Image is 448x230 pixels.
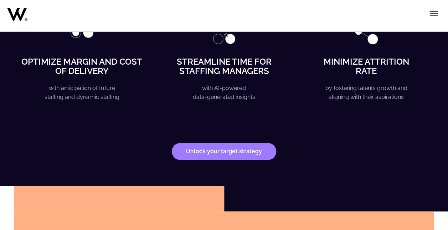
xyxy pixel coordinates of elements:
a: Unlock your target strategy [172,143,276,160]
strong: Optimize margin and cost of delivery [21,56,142,76]
strong: Streamline time for staffing managers [177,56,272,76]
strong: Unlock your target strategy [186,149,262,154]
iframe: Chatbot [401,183,438,220]
button: Toggle menu [427,6,441,21]
strong: Minimize attrition [324,56,409,67]
p: by fostering talents growth and aligning with their aspirations [305,84,427,102]
p: with AI-powered data-generated insights [163,84,285,102]
p: with anticipation of future staffing and dynamic staffing [21,84,143,138]
strong: rate [356,66,377,76]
